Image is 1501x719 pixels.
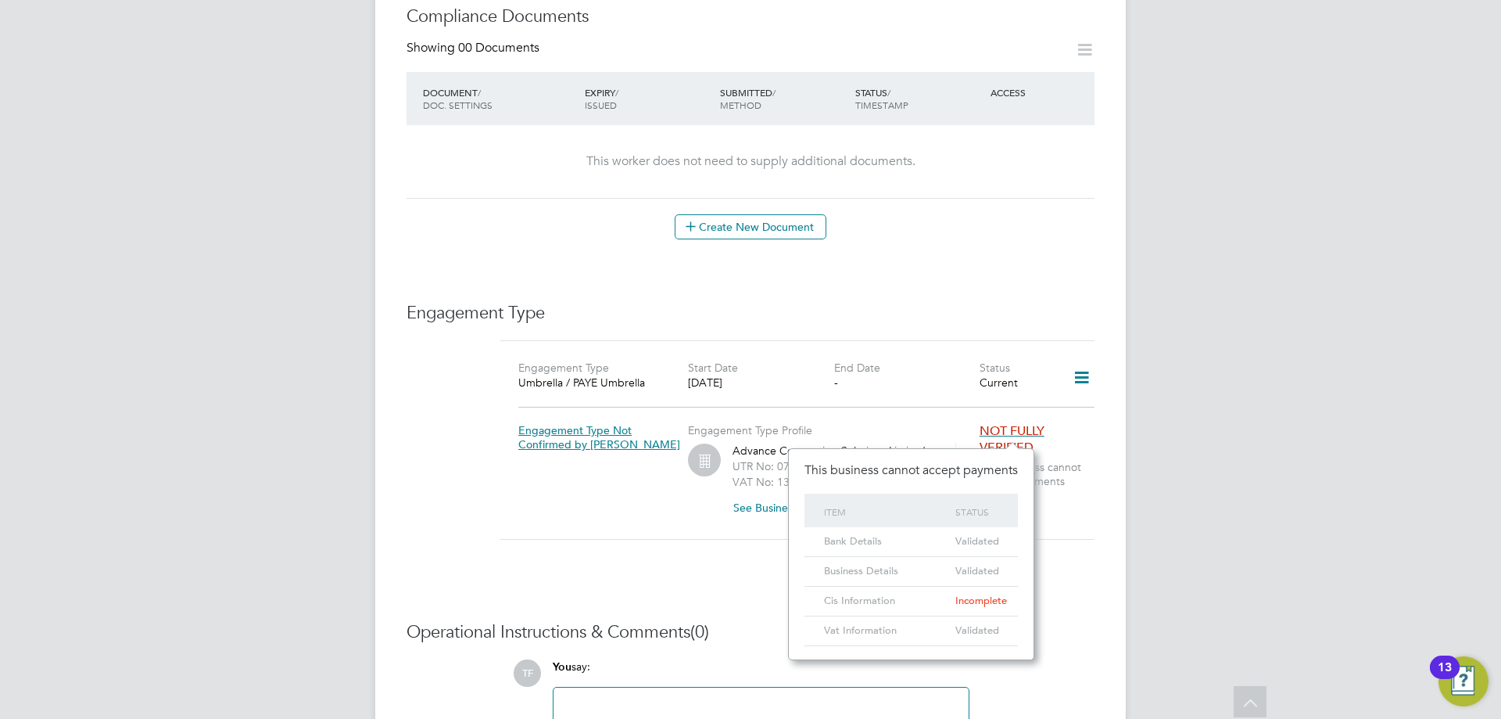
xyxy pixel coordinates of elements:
span: Engagement Type Not Confirmed by [PERSON_NAME] [518,423,680,451]
div: Bank Details [820,527,951,556]
div: Showing [407,40,543,56]
h3: Operational Instructions & Comments [407,621,1094,644]
span: You [553,660,571,674]
span: / [615,86,618,99]
span: / [478,86,481,99]
div: Business Details [820,557,951,586]
span: METHOD [720,99,761,111]
div: SUBMITTED [716,78,851,119]
div: - [834,376,980,390]
label: End Date [834,361,880,375]
div: Advance Contracting Solutions Limited [733,444,936,520]
span: / [772,86,776,99]
span: Validated [955,564,999,577]
label: Status [980,361,1010,375]
h3: Engagement Type [407,302,1094,325]
span: Validated [955,534,999,548]
div: This worker does not need to supply additional documents. [422,153,1079,170]
span: (0) [690,621,709,642]
div: [DATE] [688,376,833,390]
button: Create New Document [675,214,826,239]
h5: This business cannot accept payments [804,462,1018,479]
div: Status [951,494,1002,530]
span: 00 Documents [458,40,539,56]
div: Current [980,376,1052,390]
div: say: [553,660,969,687]
button: See Business [733,495,810,520]
div: Item [820,494,951,530]
span: Incomplete [955,594,1007,607]
span: TF [514,660,541,687]
label: Engagement Type Profile [688,423,812,437]
div: STATUS [851,78,987,119]
div: DOCUMENT [419,78,581,119]
div: Vat Information [820,617,951,645]
div: 13 [1438,667,1452,688]
span: NOT FULLY VERIFIED [980,423,1044,455]
button: Open Resource Center, 13 new notifications [1438,656,1488,706]
div: Umbrella / PAYE Umbrella [518,376,664,390]
span: ISSUED [585,99,617,111]
label: Start Date [688,361,738,375]
label: VAT No: 135584207 [733,475,833,489]
span: TIMESTAMP [855,99,908,111]
span: This business cannot accept payments [980,460,1101,488]
span: DOC. SETTINGS [423,99,493,111]
h3: Compliance Documents [407,5,1094,28]
div: Cis Information [820,587,951,616]
div: ACCESS [987,78,1094,106]
span: Validated [955,624,999,637]
label: UTR No: 07134728 [733,459,827,473]
label: Engagement Type [518,361,609,375]
div: EXPIRY [581,78,716,119]
span: / [887,86,890,99]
